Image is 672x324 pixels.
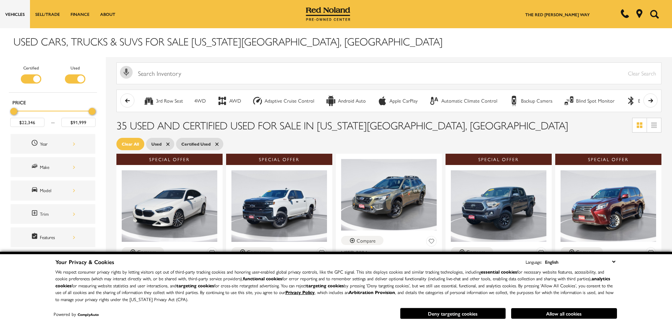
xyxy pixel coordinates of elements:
[341,236,383,245] button: Compare Vehicle
[11,134,95,154] div: YearYear
[247,249,266,255] div: Compare
[116,154,223,165] div: Special Offer
[526,259,542,264] div: Language:
[10,118,44,127] input: Minimum
[505,93,556,108] button: Backup CameraBackup Camera
[576,249,595,255] div: Compare
[521,98,552,104] div: Backup Camera
[207,247,217,260] button: Save Vehicle
[31,233,40,242] span: Features
[31,209,40,219] span: Trim
[576,98,615,104] div: Blind Spot Monitor
[71,64,80,71] label: Used
[40,233,75,241] div: Features
[252,96,263,106] div: Adaptive Cruise Control
[140,93,187,108] button: 3rd Row Seat3rd Row Seat
[543,258,617,266] select: Language Select
[341,249,431,256] span: Used 2024
[120,66,133,79] svg: Click to toggle on voice search
[400,308,506,319] button: Deny targeting cookies
[156,98,183,104] div: 3rd Row Seat
[31,139,40,148] span: Year
[213,93,245,108] button: AWDAWD
[231,170,327,242] img: 2020 Chevrolet Silverado 1500 LT Trail Boss
[55,275,610,289] strong: analytics cookies
[120,93,134,108] button: scroll left
[11,227,95,247] div: FeaturesFeatures
[122,247,164,256] button: Compare Vehicle
[122,170,217,242] img: 2021 BMW 2 Series 228i xDrive
[638,98,659,104] div: Bluetooth
[40,163,75,171] div: Make
[144,96,154,106] div: 3rd Row Seat
[243,275,282,282] strong: functional cookies
[217,96,228,106] div: AWD
[466,249,485,255] div: Compare
[525,11,590,18] a: The Red [PERSON_NAME] Way
[231,247,274,256] button: Compare Vehicle
[536,247,546,260] button: Save Vehicle
[190,93,210,108] button: 4WD
[646,247,656,260] button: Save Vehicle
[561,170,656,242] img: 2017 Lexus GX 460
[11,181,95,200] div: ModelModel
[561,247,603,256] button: Compare Vehicle
[338,98,366,104] div: Android Auto
[122,140,139,148] span: Clear All
[226,154,332,165] div: Special Offer
[306,7,350,21] img: Red Noland Pre-Owned
[451,247,493,256] button: Compare Vehicle
[9,64,97,92] div: Filter by Vehicle Type
[306,10,350,17] a: Red Noland Pre-Owned
[446,154,552,165] div: Special Offer
[54,312,99,317] div: Powered by
[176,282,214,289] strong: targeting cookies
[373,93,422,108] button: Apple CarPlayApple CarPlay
[116,117,568,133] span: 35 Used and Certified Used for Sale in [US_STATE][GEOGRAPHIC_DATA], [GEOGRAPHIC_DATA]
[23,64,39,71] label: Certified
[622,93,662,108] button: BluetoothBluetooth
[341,249,437,277] a: Used 2024Used 2024 Subaru Outback Wilderness With Navigation & AWD
[11,204,95,224] div: TrimTrim
[429,96,440,106] div: Automatic Climate Control
[116,62,661,84] input: Search Inventory
[555,154,661,165] div: Special Offer
[12,99,93,105] h5: Price
[40,140,75,148] div: Year
[40,187,75,194] div: Model
[481,268,517,275] strong: essential cookies
[511,308,617,319] button: Allow all cookies
[425,93,501,108] button: Automatic Climate ControlAutomatic Climate Control
[55,268,617,303] p: We respect consumer privacy rights by letting visitors opt out of third-party tracking cookies an...
[181,140,211,148] span: Certified Used
[31,163,40,172] span: Make
[11,251,95,270] div: FueltypeFueltype
[31,186,40,195] span: Model
[137,249,156,255] div: Compare
[626,96,636,106] div: Bluetooth
[194,98,206,104] div: 4WD
[509,96,519,106] div: Backup Camera
[357,237,376,244] div: Compare
[151,140,162,148] span: Used
[560,93,618,108] button: Blind Spot MonitorBlind Spot Monitor
[40,210,75,218] div: Trim
[316,247,327,260] button: Save Vehicle
[11,157,95,177] div: MakeMake
[285,289,315,295] a: Privacy Policy
[229,98,241,104] div: AWD
[326,96,336,106] div: Android Auto
[306,282,344,289] strong: targeting cookies
[451,170,546,242] img: 2018 Toyota Tacoma TRD Off-Road
[55,258,114,266] span: Your Privacy & Cookies
[265,98,314,104] div: Adaptive Cruise Control
[10,108,17,115] div: Minimum Price
[89,108,96,115] div: Maximum Price
[61,118,96,127] input: Maximum
[643,93,658,108] button: scroll right
[10,105,96,127] div: Price
[441,98,497,104] div: Automatic Climate Control
[322,93,370,108] button: Android AutoAndroid Auto
[349,289,395,295] strong: Arbitration Provision
[426,236,437,249] button: Save Vehicle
